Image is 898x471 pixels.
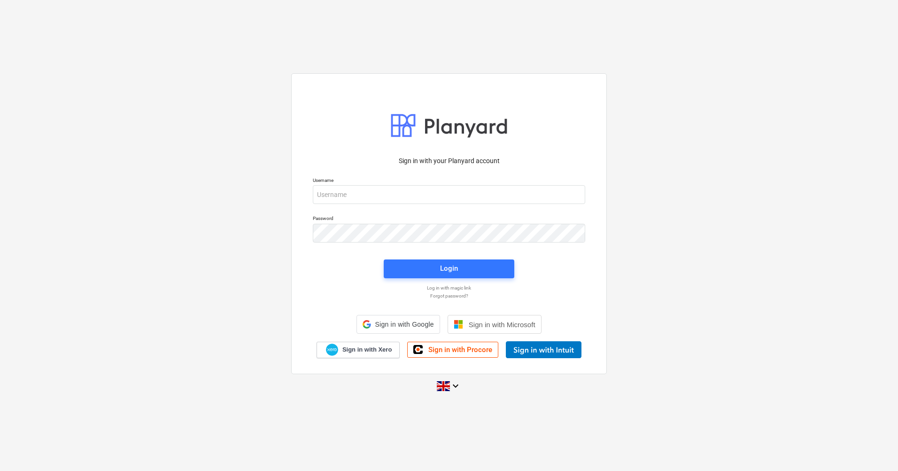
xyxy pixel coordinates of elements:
[313,215,585,223] p: Password
[313,177,585,185] p: Username
[375,321,434,328] span: Sign in with Google
[308,285,590,291] a: Log in with magic link
[469,321,535,329] span: Sign in with Microsoft
[317,342,400,358] a: Sign in with Xero
[313,156,585,166] p: Sign in with your Planyard account
[440,262,458,275] div: Login
[313,185,585,204] input: Username
[356,315,440,334] div: Sign in with Google
[308,293,590,299] a: Forgot password?
[450,380,461,392] i: keyboard_arrow_down
[428,345,492,354] span: Sign in with Procore
[454,320,463,329] img: Microsoft logo
[407,342,498,358] a: Sign in with Procore
[342,345,392,354] span: Sign in with Xero
[326,344,338,356] img: Xero logo
[384,259,514,278] button: Login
